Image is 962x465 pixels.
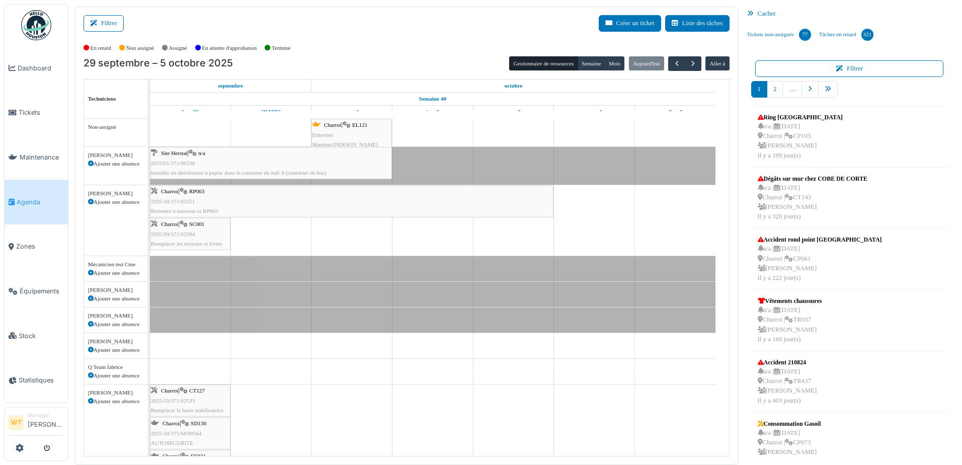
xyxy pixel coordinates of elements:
span: Vacances [150,309,180,318]
span: Remplacer les moyeux et freins [151,241,222,247]
img: Badge_color-CXgf-gQk.svg [21,10,51,40]
span: n/a [198,150,205,156]
div: 321 [861,29,873,41]
a: Stock [5,314,68,358]
nav: pager [751,81,948,106]
a: 29 septembre 2025 [215,80,246,92]
label: En retard [91,44,111,52]
div: Q Team fabrice [88,363,144,371]
button: Créer un ticket [599,15,661,32]
div: Mécanicien test Cme [88,260,144,269]
a: Vêtements chaussures n/a |[DATE] Charroi |TR037 [PERSON_NAME]Il y a 160 jour(s) [755,294,825,347]
a: Statistiques [5,358,68,403]
a: 2 [767,81,783,98]
div: | [151,419,229,448]
a: 1 [751,81,767,98]
span: Tickets [19,108,64,117]
div: | [312,120,391,149]
a: 1 octobre 2025 [342,106,361,118]
div: Non-assigné [88,123,144,131]
a: Dégâts sur mur chez COBE DE CORTE n/a |[DATE] Charroi |CT143 [PERSON_NAME]Il y a 320 jour(s) [755,172,870,224]
div: | [151,187,552,216]
span: Charroi [163,453,180,459]
div: 77 [799,29,811,41]
button: Suivant [685,56,701,71]
button: Aller à [705,56,729,70]
a: Dashboard [5,46,68,91]
span: Stock [19,331,64,341]
div: Vêtements chaussures [758,296,822,305]
span: 2025/01/371/00238 [151,160,195,166]
span: Remettre à nouveau la RP063 [151,208,218,214]
div: Ajouter une absence [88,320,144,329]
button: Filtrer [84,15,124,32]
a: Accident rond point [GEOGRAPHIC_DATA] n/a |[DATE] Charroi |CP061 [PERSON_NAME]Il y a 222 jour(s) [755,232,885,285]
a: Équipements [5,269,68,314]
a: 30 septembre 2025 [259,106,283,118]
a: Maintenance [5,135,68,180]
a: 3 octobre 2025 [504,106,523,118]
div: n/a | [DATE] Charroi | CP103 [PERSON_NAME] Il y a 189 jour(s) [758,122,843,161]
a: 29 septembre 2025 [180,106,201,118]
span: Charroi [161,188,178,194]
div: Ring [GEOGRAPHIC_DATA] [758,113,843,122]
div: [PERSON_NAME] [88,151,144,160]
li: [PERSON_NAME] [28,412,64,433]
span: Charroi [163,420,180,426]
div: [PERSON_NAME] [88,286,144,294]
a: 1 octobre 2025 [502,80,525,92]
div: | [151,386,229,415]
span: 2025/10/371/02533 [151,398,195,404]
button: Aujourd'hui [629,56,664,70]
div: Ajouter une absence [88,371,144,380]
div: Accident 210824 [758,358,817,367]
span: Équipements [20,286,64,296]
label: En attente d'approbation [202,44,257,52]
div: Ajouter une absence [88,294,144,303]
span: Charroi [161,387,178,394]
div: n/a | [DATE] Charroi | TR037 [PERSON_NAME] Il y a 160 jour(s) [758,305,822,344]
span: Dashboard [18,63,64,73]
span: Agenda [17,197,64,207]
button: Filtrer [755,60,944,77]
span: CT127 [189,387,205,394]
div: [PERSON_NAME] [88,312,144,320]
div: Accident rond point [GEOGRAPHIC_DATA] [758,235,882,244]
span: Zones [16,242,64,251]
span: 2025/10/371/02551 [151,198,195,204]
span: SC001 [189,221,204,227]
label: Terminé [272,44,290,52]
span: Charroi [161,221,178,227]
div: n/a | [DATE] Charroi | CT143 [PERSON_NAME] Il y a 320 jour(s) [758,183,867,222]
span: Entretien Manitou/[PERSON_NAME] [312,132,378,147]
a: Ring [GEOGRAPHIC_DATA] n/a |[DATE] Charroi |CP103 [PERSON_NAME]Il y a 189 jour(s) [755,110,845,163]
div: | [151,219,229,249]
span: Vacances [150,283,180,292]
button: Mois [605,56,625,70]
span: 2025/09/371/02394 [151,231,195,237]
a: 4 octobre 2025 [584,106,604,118]
a: Accident 210824 n/a |[DATE] Charroi |TR437 [PERSON_NAME]Il y a 403 jour(s) [755,355,820,408]
a: … [782,81,802,98]
span: Remplacer la barre stabilisatrice [151,407,223,413]
div: Consommation Gasoil [758,419,821,428]
a: Liste des tâches [665,15,730,32]
a: 5 octobre 2025 [665,106,685,118]
span: AUTOSECURITE [151,440,193,446]
span: SD130 [191,420,206,426]
button: Gestionnaire de ressources [509,56,578,70]
span: Statistiques [19,375,64,385]
span: Installer un distributeur à papier dans le container du hall A (container du bas) [151,170,327,176]
span: Charroi [324,122,341,128]
a: Tickets [5,91,68,135]
div: n/a | [DATE] Charroi | TR437 [PERSON_NAME] Il y a 403 jour(s) [758,367,817,406]
span: Site Herstal [161,150,188,156]
span: Maintenance [20,152,64,162]
a: Semaine 40 [417,93,449,105]
h2: 29 septembre – 5 octobre 2025 [84,57,233,69]
div: | [151,148,391,178]
label: Assigné [169,44,187,52]
span: Techniciens [88,96,116,102]
div: Manager [28,412,64,419]
div: Ajouter une absence [88,397,144,406]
